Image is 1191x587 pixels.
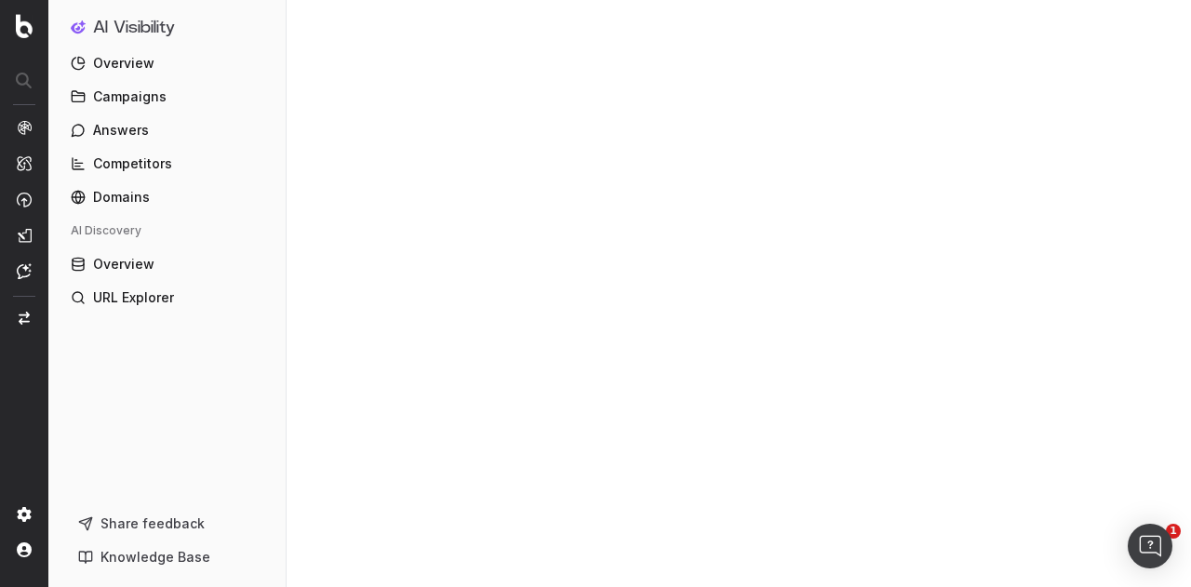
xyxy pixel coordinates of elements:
[93,154,172,173] span: Competitors
[93,87,167,106] span: Campaigns
[100,548,210,567] span: Knowledge Base
[63,48,271,78] a: Overview
[17,263,32,279] img: Assist
[93,188,150,207] span: Domains
[63,149,271,179] a: Competitors
[16,14,33,38] img: Botify logo
[17,507,32,522] img: Setting
[1166,524,1181,539] span: 1
[93,121,149,140] span: Answers
[17,192,32,207] img: Activation
[93,54,154,73] span: Overview
[63,249,271,279] a: Overview
[63,216,271,246] div: AI Discovery
[17,228,32,243] img: Studio
[71,509,263,539] button: Share feedback
[17,542,32,557] img: My account
[17,120,32,135] img: Analytics
[71,542,263,572] a: Knowledge Base
[71,15,263,41] button: AI Visibility
[93,288,174,307] span: URL Explorer
[1128,524,1172,568] div: Open Intercom Messenger
[63,115,271,145] a: Answers
[100,514,205,533] span: Share feedback
[17,155,32,171] img: Intelligence
[63,82,271,112] a: Campaigns
[19,312,30,325] img: Switch project
[93,19,175,37] h1: AI Visibility
[63,283,271,313] a: URL Explorer
[93,255,154,273] span: Overview
[63,182,271,212] a: Domains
